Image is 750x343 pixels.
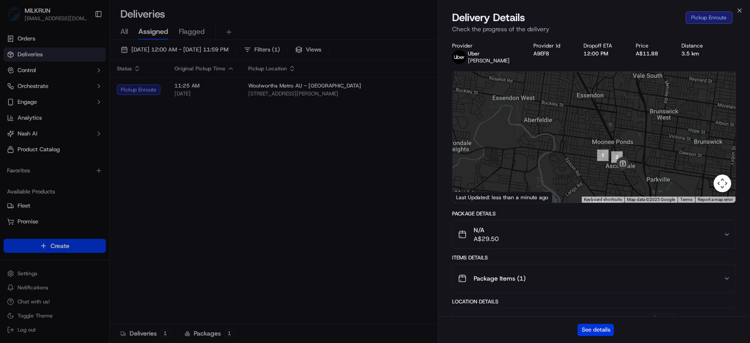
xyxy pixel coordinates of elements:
button: A9EF8 [533,50,549,57]
span: 3094 [659,315,673,322]
span: Package Items ( 1 ) [474,274,525,283]
span: A$29.50 [474,234,499,243]
div: 3.5 km [681,50,713,57]
a: Report a map error [698,197,733,202]
div: Provider [452,42,519,49]
div: Dropoff ETA [583,42,622,49]
button: Woolworths Metro AU - Ascot Vale East Metro Store Manager309411:25 AM [453,308,736,337]
div: Location Details [452,298,736,305]
span: [PERSON_NAME] [468,57,510,64]
div: Price [635,42,667,49]
button: Keyboard shortcuts [584,197,622,203]
div: Provider Id [533,42,569,49]
div: Last Updated: less than a minute ago [453,192,552,203]
p: Uber [468,50,510,57]
span: N/A [474,226,499,234]
p: Check the progress of the delivery [452,25,736,33]
div: Distance [681,42,713,49]
img: uber-new-logo.jpeg [452,50,466,64]
img: Google [455,191,484,203]
a: Terms (opens in new tab) [680,197,692,202]
span: 11:25 AM [692,314,720,323]
button: Package Items (1) [453,264,736,292]
button: N/AA$29.50 [453,220,736,248]
button: Map camera controls [714,175,731,192]
div: 1 [597,150,609,161]
div: 12:00 PM [583,50,622,57]
div: A$11.88 [635,50,667,57]
span: Delivery Details [452,11,525,25]
div: 2 [611,151,623,163]
div: Package Details [452,210,736,217]
button: See details [577,324,614,336]
a: Open this area in Google Maps (opens a new window) [455,191,484,203]
div: Items Details [452,254,736,261]
span: Map data ©2025 Google [627,197,675,202]
span: Woolworths Metro AU - Ascot Vale East Metro Store Manager [474,314,647,323]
